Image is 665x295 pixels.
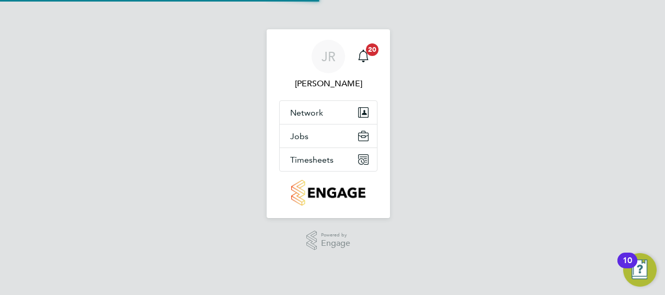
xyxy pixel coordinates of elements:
nav: Main navigation [267,29,390,218]
a: JR[PERSON_NAME] [279,40,377,90]
a: Powered byEngage [306,231,351,251]
img: countryside-properties-logo-retina.png [291,180,365,206]
button: Open Resource Center, 10 new notifications [623,253,657,287]
a: Go to home page [279,180,377,206]
span: 20 [366,43,379,56]
span: Network [290,108,323,118]
a: 20 [353,40,374,73]
span: Powered by [321,231,350,240]
span: Engage [321,239,350,248]
span: Jobs [290,131,308,141]
button: Timesheets [280,148,377,171]
button: Network [280,101,377,124]
button: Jobs [280,124,377,147]
span: JR [322,50,336,63]
span: Jamie Reynolds [279,77,377,90]
span: Timesheets [290,155,334,165]
div: 10 [623,260,632,274]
